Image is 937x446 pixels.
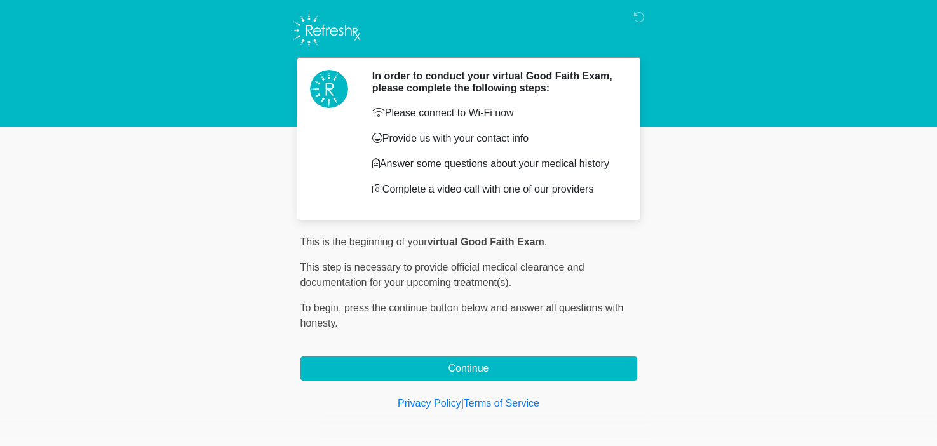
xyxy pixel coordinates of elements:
img: Refresh RX Logo [288,10,365,51]
span: This step is necessary to provide official medical clearance and documentation for your upcoming ... [300,262,584,288]
a: | [461,398,464,409]
span: press the continue button below and answer all questions with honesty. [300,302,624,328]
p: Provide us with your contact info [372,131,618,146]
p: Please connect to Wi-Fi now [372,105,618,121]
a: Privacy Policy [398,398,461,409]
button: Continue [300,356,637,381]
span: This is the beginning of your [300,236,428,247]
span: To begin, [300,302,344,313]
h2: In order to conduct your virtual Good Faith Exam, please complete the following steps: [372,70,618,94]
img: Agent Avatar [310,70,348,108]
p: Complete a video call with one of our providers [372,182,618,197]
span: . [544,236,547,247]
p: Answer some questions about your medical history [372,156,618,172]
a: Terms of Service [464,398,539,409]
strong: virtual Good Faith Exam [428,236,544,247]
